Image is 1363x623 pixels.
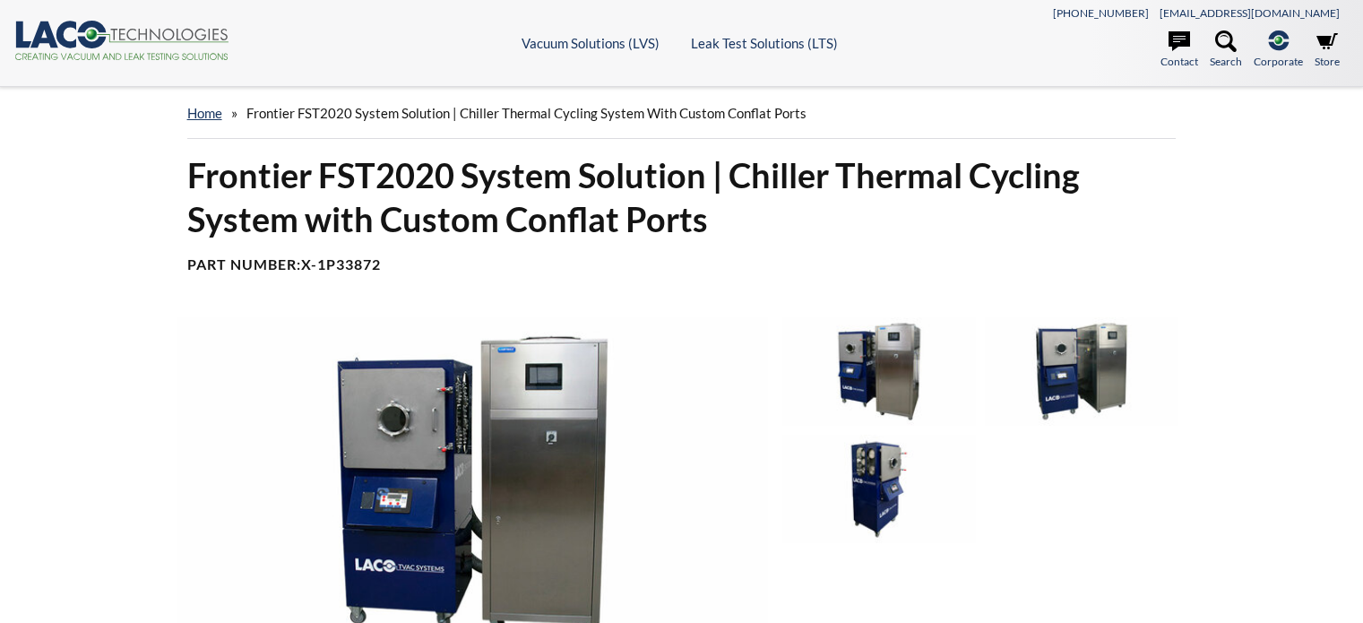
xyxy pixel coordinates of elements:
a: home [187,105,222,121]
h1: Frontier FST2020 System Solution | Chiller Thermal Cycling System with Custom Conflat Ports [187,153,1177,242]
a: Leak Test Solutions (LTS) [691,35,838,51]
span: Frontier FST2020 System Solution | Chiller Thermal Cycling System with Custom Conflat Ports [246,105,807,121]
a: Search [1210,30,1242,70]
a: [PHONE_NUMBER] [1053,6,1149,20]
a: Store [1315,30,1340,70]
a: Vacuum Solutions (LVS) [522,35,660,51]
div: » [187,88,1177,139]
span: Corporate [1254,53,1303,70]
a: Contact [1160,30,1198,70]
h4: Part Number: [187,255,1177,274]
img: Standard Platform Cube TVAC System, angled side view [782,435,976,543]
b: X-1P33872 [301,255,381,273]
img: Standard Platform Cube TVAC System, front view, angled [985,317,1178,426]
img: Standard Platform Cube TVAC System, angled front view [782,317,976,426]
a: [EMAIL_ADDRESS][DOMAIN_NAME] [1160,6,1340,20]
